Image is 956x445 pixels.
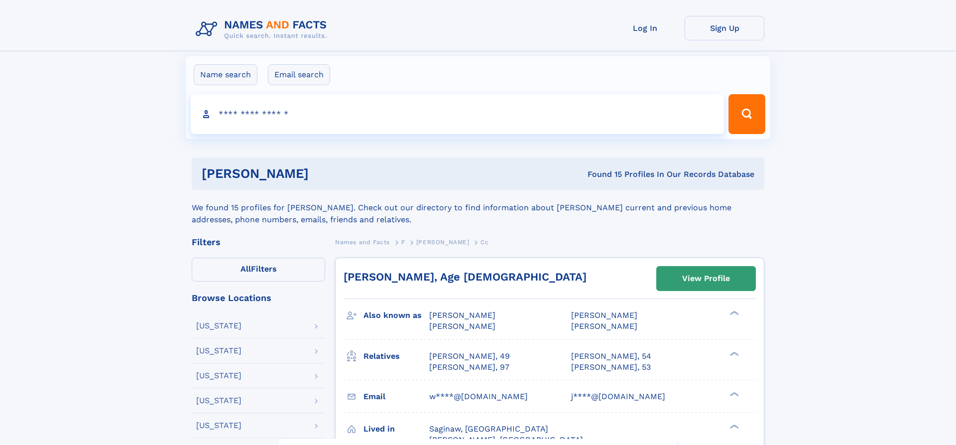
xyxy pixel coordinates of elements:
[196,372,241,380] div: [US_STATE]
[363,307,429,324] h3: Also known as
[196,397,241,405] div: [US_STATE]
[480,239,488,246] span: Cc
[363,348,429,365] h3: Relatives
[240,264,251,274] span: All
[571,310,637,320] span: [PERSON_NAME]
[344,271,587,283] a: [PERSON_NAME], Age [DEMOGRAPHIC_DATA]
[194,64,257,85] label: Name search
[448,169,754,180] div: Found 15 Profiles In Our Records Database
[196,322,241,330] div: [US_STATE]
[429,351,510,362] a: [PERSON_NAME], 49
[416,239,470,246] span: [PERSON_NAME]
[335,236,390,248] a: Names and Facts
[571,362,651,373] a: [PERSON_NAME], 53
[429,435,583,445] span: [PERSON_NAME], [GEOGRAPHIC_DATA]
[728,391,740,397] div: ❯
[363,421,429,438] h3: Lived in
[605,16,685,40] a: Log In
[571,321,637,331] span: [PERSON_NAME]
[429,321,495,331] span: [PERSON_NAME]
[192,238,325,247] div: Filters
[571,351,651,362] a: [PERSON_NAME], 54
[196,422,241,430] div: [US_STATE]
[685,16,764,40] a: Sign Up
[202,167,448,180] h1: [PERSON_NAME]
[192,16,335,43] img: Logo Names and Facts
[192,258,325,282] label: Filters
[682,267,730,290] div: View Profile
[416,236,470,248] a: [PERSON_NAME]
[401,239,405,246] span: F
[192,190,764,226] div: We found 15 profiles for [PERSON_NAME]. Check out our directory to find information about [PERSON...
[429,310,495,320] span: [PERSON_NAME]
[429,362,509,373] a: [PERSON_NAME], 97
[728,310,740,316] div: ❯
[429,424,548,434] span: Saginaw, [GEOGRAPHIC_DATA]
[268,64,330,85] label: Email search
[192,294,325,302] div: Browse Locations
[728,423,740,430] div: ❯
[728,350,740,357] div: ❯
[363,388,429,405] h3: Email
[191,94,724,134] input: search input
[657,267,755,291] a: View Profile
[401,236,405,248] a: F
[196,347,241,355] div: [US_STATE]
[728,94,765,134] button: Search Button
